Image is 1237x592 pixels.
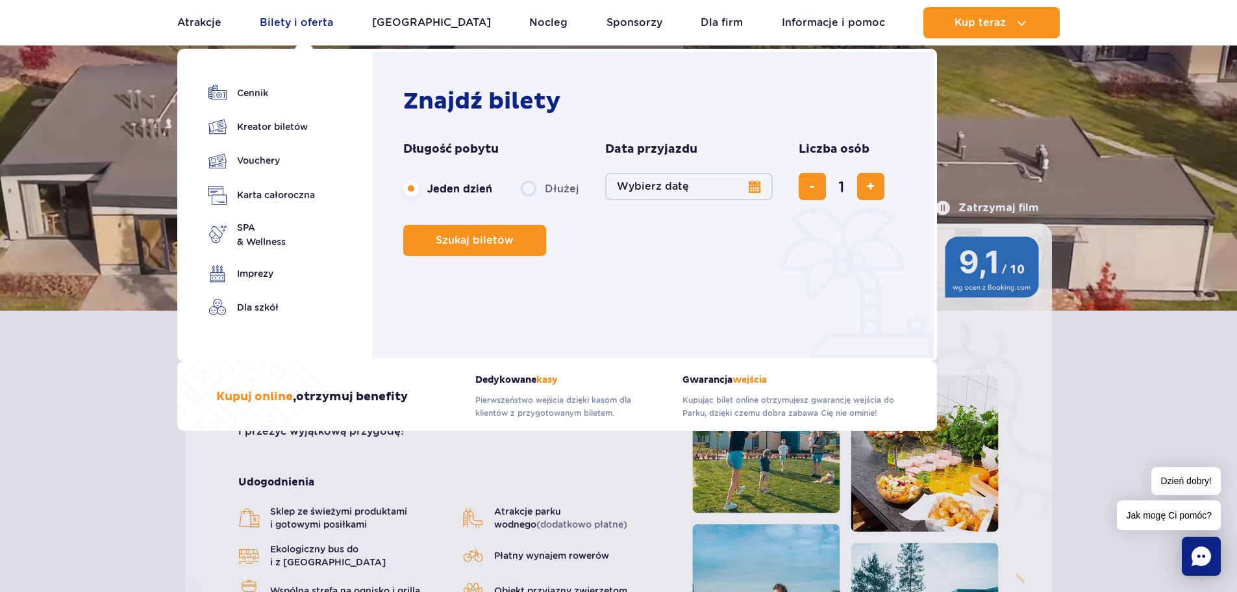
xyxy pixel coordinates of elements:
[605,142,697,157] span: Data przyjazdu
[955,17,1006,29] span: Kup teraz
[372,7,491,38] a: [GEOGRAPHIC_DATA]
[403,87,909,116] h2: Znajdź bilety
[403,142,909,256] form: Planowanie wizyty w Park of Poland
[403,142,499,157] span: Długość pobytu
[208,84,315,102] a: Cennik
[1182,537,1221,576] div: Chat
[208,186,315,205] a: Karta całoroczna
[475,394,663,420] p: Pierwszeństwo wejścia dzięki kasom dla klientów z przygotowanym biletem.
[701,7,743,38] a: Dla firm
[208,264,315,283] a: Imprezy
[1117,500,1221,530] span: Jak mogę Ci pomóc?
[216,389,293,404] span: Kupuj online
[605,173,773,200] button: Wybierz datę
[682,374,898,385] strong: Gwarancja
[403,175,492,202] label: Jeden dzień
[923,7,1060,38] button: Kup teraz
[732,374,767,385] span: wejścia
[475,374,663,385] strong: Dedykowane
[260,7,333,38] a: Bilety i oferta
[403,225,546,256] button: Szukaj biletów
[521,175,579,202] label: Dłużej
[529,7,568,38] a: Nocleg
[857,173,884,200] button: dodaj bilet
[237,220,286,249] span: SPA & Wellness
[799,142,869,157] span: Liczba osób
[208,298,315,316] a: Dla szkół
[216,389,408,405] h3: , otrzymuj benefity
[536,374,558,385] span: kasy
[826,171,857,202] input: liczba biletów
[606,7,662,38] a: Sponsorzy
[682,394,898,420] p: Kupując bilet online otrzymujesz gwarancję wejścia do Parku, dzięki czemu dobra zabawa Cię nie om...
[799,173,826,200] button: usuń bilet
[782,7,885,38] a: Informacje i pomoc
[208,151,315,170] a: Vouchery
[177,7,221,38] a: Atrakcje
[1151,467,1221,495] span: Dzień dobry!
[436,235,514,246] span: Szukaj biletów
[208,118,315,136] a: Kreator biletów
[208,220,315,249] a: SPA& Wellness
